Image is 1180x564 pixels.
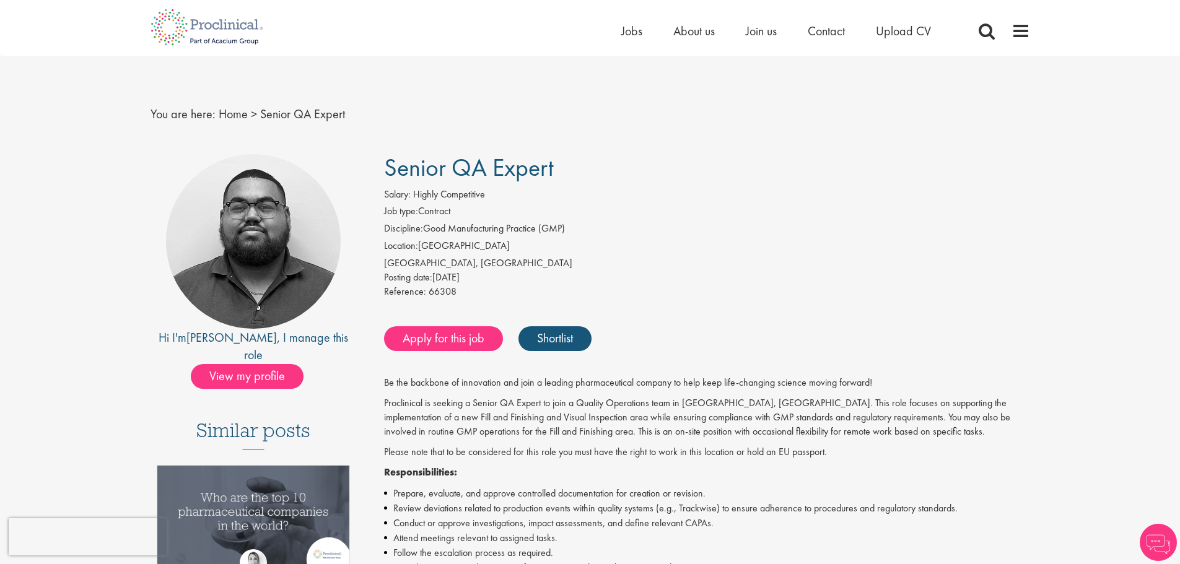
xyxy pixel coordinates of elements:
[384,222,1030,239] li: Good Manufacturing Practice (GMP)
[384,222,423,236] label: Discipline:
[384,188,411,202] label: Salary:
[413,188,485,201] span: Highly Competitive
[384,271,432,284] span: Posting date:
[384,239,418,253] label: Location:
[808,23,845,39] a: Contact
[384,376,1030,390] p: Be the backbone of innovation and join a leading pharmaceutical company to help keep life-changin...
[384,466,457,479] strong: Responsibilities:
[384,271,1030,285] div: [DATE]
[746,23,777,39] a: Join us
[186,329,277,345] a: [PERSON_NAME]
[384,152,554,183] span: Senior QA Expert
[384,531,1030,545] li: Attend meetings relevant to assigned tasks.
[384,516,1030,531] li: Conduct or approve investigations, impact assessments, and define relevant CAPAs.
[384,204,418,219] label: Job type:
[621,23,642,39] a: Jobs
[384,285,426,299] label: Reference:
[384,501,1030,516] li: Review deviations related to production events within quality systems (e.g., Trackwise) to ensure...
[384,204,1030,222] li: Contract
[673,23,715,39] a: About us
[384,396,1030,439] p: Proclinical is seeking a Senior QA Expert to join a Quality Operations team in [GEOGRAPHIC_DATA],...
[166,154,341,329] img: imeage of recruiter Ashley Bennett
[384,239,1030,256] li: [GEOGRAPHIC_DATA]
[251,106,257,122] span: >
[151,106,216,122] span: You are here:
[384,486,1030,501] li: Prepare, evaluate, and approve controlled documentation for creation or revision.
[191,364,304,389] span: View my profile
[1140,524,1177,561] img: Chatbot
[518,326,592,351] a: Shortlist
[384,545,1030,560] li: Follow the escalation process as required.
[196,420,310,449] h3: Similar posts
[384,326,503,351] a: Apply for this job
[384,256,1030,271] div: [GEOGRAPHIC_DATA], [GEOGRAPHIC_DATA]
[151,329,357,364] div: Hi I'm , I manage this role
[260,106,345,122] span: Senior QA Expert
[876,23,931,39] a: Upload CV
[429,285,457,298] span: 66308
[9,518,167,555] iframe: reCAPTCHA
[191,367,316,383] a: View my profile
[219,106,248,122] a: breadcrumb link
[384,445,1030,459] p: Please note that to be considered for this role you must have the right to work in this location ...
